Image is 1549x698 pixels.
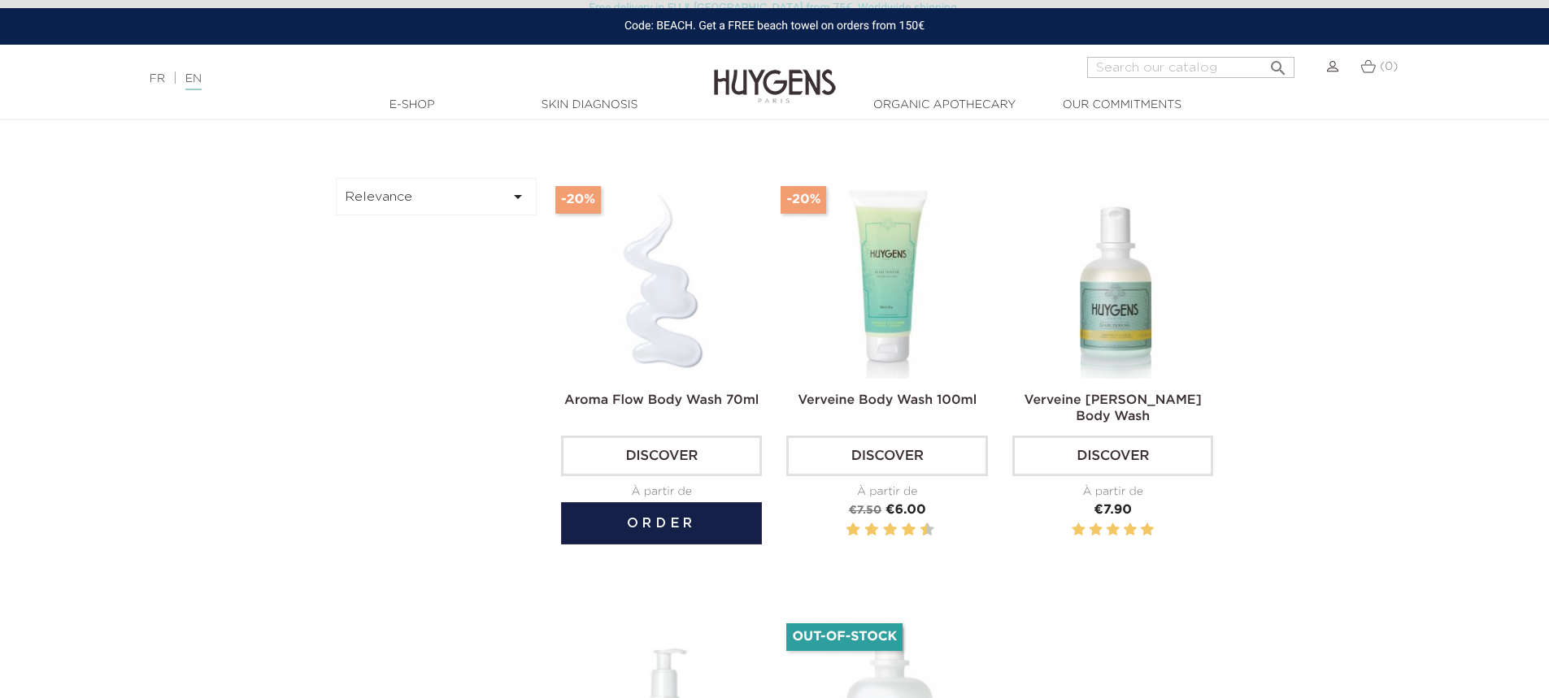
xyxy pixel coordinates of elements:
[714,43,836,106] img: Huygens
[1380,61,1398,72] span: (0)
[1089,520,1102,540] label: 2
[1094,504,1132,517] span: €7.90
[849,505,881,516] span: €7.50
[561,483,762,501] div: À partir de
[880,520,882,540] label: 5
[150,73,165,85] a: FR
[786,436,987,476] a: Discover
[561,436,762,476] a: Discover
[905,520,913,540] label: 8
[1268,54,1288,73] i: 
[849,520,857,540] label: 2
[868,520,876,540] label: 4
[336,178,537,215] button: Relevance
[1107,520,1120,540] label: 3
[1141,520,1154,540] label: 5
[1012,483,1213,501] div: À partir de
[923,520,931,540] label: 10
[1072,520,1085,540] label: 1
[1041,97,1203,114] a: Our commitments
[141,69,633,89] div: |
[1012,436,1213,476] a: Discover
[185,73,202,90] a: EN
[861,520,864,540] label: 3
[561,502,762,544] button: Order
[555,186,601,214] span: -20%
[886,520,894,540] label: 6
[786,483,987,501] div: À partir de
[885,504,926,517] span: €6.00
[864,97,1026,114] a: Organic Apothecary
[508,97,671,114] a: Skin Diagnosis
[786,623,903,651] li: Out-of-Stock
[1025,394,1202,423] a: Verveine [PERSON_NAME] Body Wash
[1087,57,1294,78] input: Search
[564,394,759,407] a: Aroma Flow Body Wash 70ml
[798,394,977,407] a: Verveine Body Wash 100ml
[781,186,826,214] span: -20%
[331,97,494,114] a: E-Shop
[917,520,920,540] label: 9
[790,178,990,379] img: Verveine Body Wash 100ml
[899,520,901,540] label: 7
[1016,178,1216,379] img: Verveine D'Huygens Body Wash
[1264,52,1293,74] button: 
[508,187,528,206] i: 
[1124,520,1137,540] label: 4
[843,520,846,540] label: 1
